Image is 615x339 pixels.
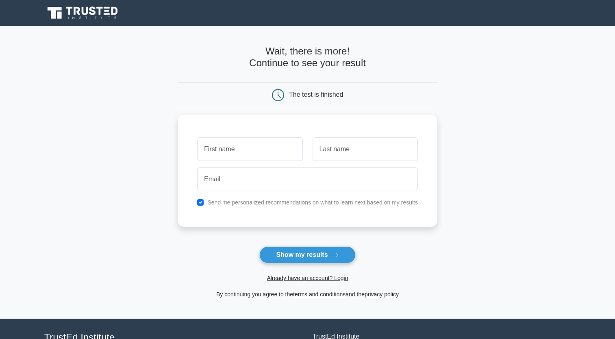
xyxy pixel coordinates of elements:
[313,137,418,161] input: Last name
[259,246,355,263] button: Show my results
[293,291,346,298] a: terms and conditions
[207,199,418,206] label: Send me personalized recommendations on what to learn next based on my results
[365,291,399,298] a: privacy policy
[197,167,418,191] input: Email
[289,91,343,98] div: The test is finished
[178,46,437,69] h4: Wait, there is more! Continue to see your result
[197,137,302,161] input: First name
[173,289,442,299] div: By continuing you agree to the and the
[267,275,348,281] a: Already have an account? Login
